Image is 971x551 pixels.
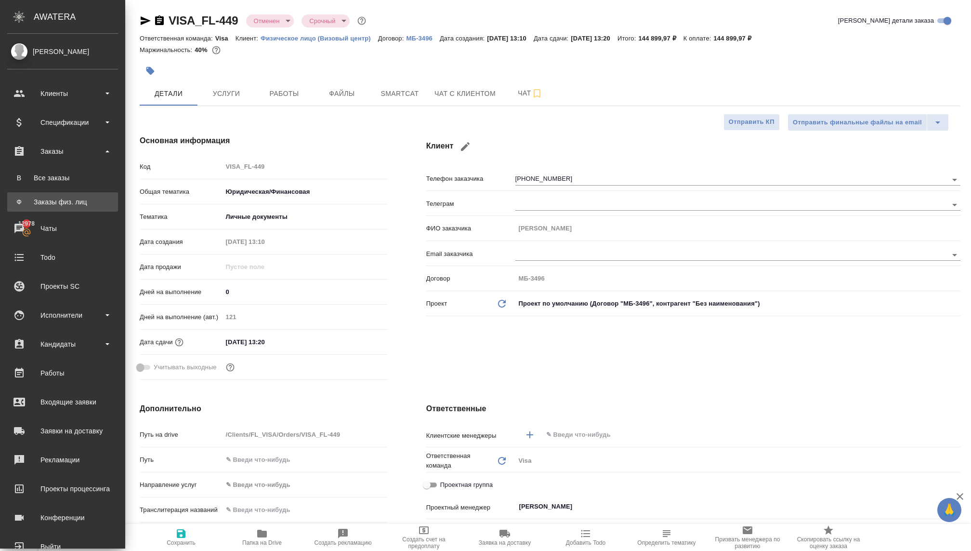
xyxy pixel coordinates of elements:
div: AWATERA [34,7,125,27]
button: Отправить КП [723,114,780,131]
p: [DATE] 13:10 [487,35,534,42]
button: Папка на Drive [222,524,302,551]
p: Телеграм [426,199,515,209]
span: 12978 [13,219,40,228]
button: Open [955,434,957,436]
p: Ответственная команда [426,451,496,470]
div: Отменен [302,14,350,27]
div: Проекты SC [7,279,118,294]
button: Добавить менеджера [518,423,541,446]
div: [PERSON_NAME] [7,46,118,57]
a: 12978Чаты [2,216,123,241]
button: Open [948,248,961,262]
p: Проект [426,299,447,309]
button: Призвать менеджера по развитию [707,524,788,551]
div: ✎ Введи что-нибудь [223,477,388,493]
input: Пустое поле [223,310,388,324]
p: Дней на выполнение (авт.) [140,312,223,322]
span: Заявка на доставку [479,539,531,546]
button: Определить тематику [626,524,707,551]
div: Отменен [246,14,294,27]
button: Скопировать ссылку [154,15,165,27]
p: 144 899,97 ₽ [713,35,758,42]
p: Дата продажи [140,262,223,272]
span: Призвать менеджера по развитию [713,536,782,550]
button: Open [948,173,961,187]
button: Сохранить [141,524,222,551]
div: Личные документы [223,209,388,225]
span: Определить тематику [637,539,695,546]
div: Заявки на доставку [7,424,118,438]
p: Клиент: [236,35,261,42]
a: ФЗаказы физ. лиц [7,192,118,212]
input: Пустое поле [515,271,960,285]
p: 40% [195,46,210,54]
p: ФИО заказчика [426,224,515,233]
p: Транслитерация названий [140,505,223,515]
span: Услуги [203,88,249,100]
p: Дата сдачи: [534,35,571,42]
p: Клиентские менеджеры [426,431,515,441]
span: Создать счет на предоплату [389,536,459,550]
button: Добавить тэг [140,60,161,81]
p: Email заказчика [426,249,515,259]
input: Пустое поле [223,428,388,442]
h4: Ответственные [426,403,960,415]
span: Папка на Drive [242,539,282,546]
a: Конференции [2,506,123,530]
button: Создать счет на предоплату [383,524,464,551]
a: VISA_FL-449 [169,14,238,27]
span: Скопировать ссылку на оценку заказа [794,536,863,550]
input: Пустое поле [515,221,960,235]
input: Пустое поле [223,235,307,249]
div: Работы [7,366,118,380]
div: Клиенты [7,86,118,101]
span: Чат [507,87,553,99]
a: МБ-3496 [406,34,439,42]
p: 144 899,97 ₽ [638,35,683,42]
div: Рекламации [7,453,118,467]
div: Visa [515,453,960,469]
p: Путь на drive [140,430,223,440]
h4: Клиент [426,135,960,158]
span: Добавить Todo [566,539,605,546]
button: Скопировать ссылку для ЯМессенджера [140,15,151,27]
div: Конференции [7,511,118,525]
p: Visa [215,35,236,42]
div: Юридическая/Финансовая [223,184,388,200]
input: ✎ Введи что-нибудь [223,453,388,467]
span: Smartcat [377,88,423,100]
a: Проекты процессинга [2,477,123,501]
div: Исполнители [7,308,118,323]
button: Добавить Todo [545,524,626,551]
span: 🙏 [941,500,958,520]
p: Код [140,162,223,172]
button: Создать рекламацию [302,524,383,551]
div: Спецификации [7,115,118,130]
div: Входящие заявки [7,395,118,409]
span: Детали [145,88,192,100]
div: Кандидаты [7,337,118,351]
p: Договор [426,274,515,283]
p: Тематика [140,212,223,222]
p: Итого: [617,35,638,42]
input: ✎ Введи что-нибудь [545,429,925,441]
div: Todo [7,250,118,265]
svg: Подписаться [531,88,543,99]
p: МБ-3496 [406,35,439,42]
input: Пустое поле [223,160,388,174]
a: Рекламации [2,448,123,472]
div: Заказы [7,144,118,159]
button: Отменен [251,17,283,25]
button: Скопировать ссылку на оценку заказа [788,524,869,551]
button: Если добавить услуги и заполнить их объемом, то дата рассчитается автоматически [173,336,185,349]
input: ✎ Введи что-нибудь [223,503,388,517]
div: split button [787,114,949,131]
p: Дата создания: [440,35,487,42]
span: Файлы [319,88,365,100]
p: Маржинальность: [140,46,195,54]
p: Путь [140,455,223,465]
a: Работы [2,361,123,385]
p: Ответственная команда: [140,35,215,42]
a: ВВсе заказы [7,168,118,188]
